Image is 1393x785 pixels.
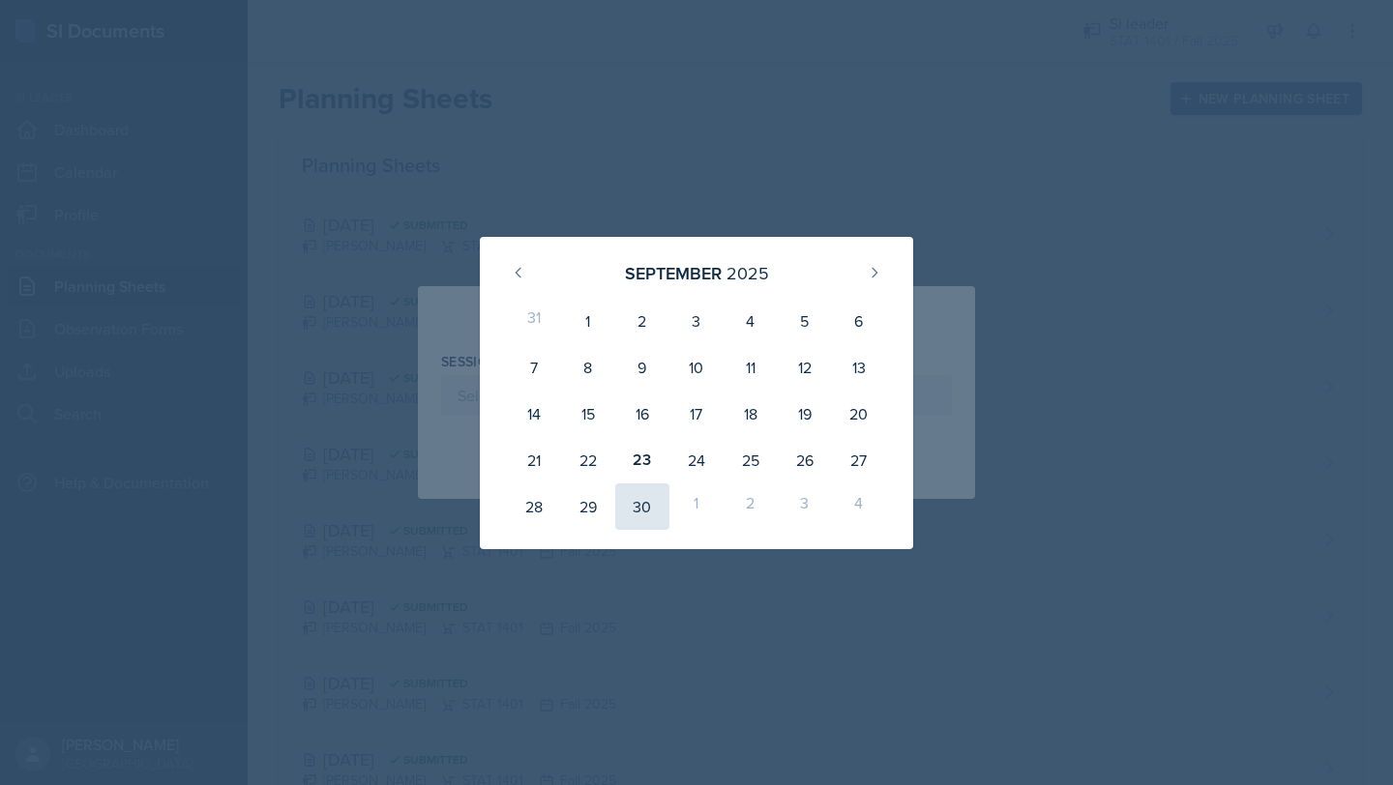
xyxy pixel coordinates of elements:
div: 2025 [726,260,769,286]
div: 27 [832,437,886,483]
div: 13 [832,344,886,391]
div: 15 [561,391,615,437]
div: 1 [561,298,615,344]
div: 14 [507,391,561,437]
div: 30 [615,483,669,530]
div: 11 [724,344,778,391]
div: 2 [615,298,669,344]
div: 1 [669,483,724,530]
div: 26 [778,437,832,483]
div: 2 [724,483,778,530]
div: 3 [669,298,724,344]
div: 17 [669,391,724,437]
div: September [625,260,722,286]
div: 16 [615,391,669,437]
div: 9 [615,344,669,391]
div: 25 [724,437,778,483]
div: 28 [507,483,561,530]
div: 24 [669,437,724,483]
div: 4 [724,298,778,344]
div: 23 [615,437,669,483]
div: 19 [778,391,832,437]
div: 7 [507,344,561,391]
div: 3 [778,483,832,530]
div: 12 [778,344,832,391]
div: 20 [832,391,886,437]
div: 22 [561,437,615,483]
div: 18 [724,391,778,437]
div: 21 [507,437,561,483]
div: 5 [778,298,832,344]
div: 6 [832,298,886,344]
div: 4 [832,483,886,530]
div: 8 [561,344,615,391]
div: 29 [561,483,615,530]
div: 31 [507,298,561,344]
div: 10 [669,344,724,391]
